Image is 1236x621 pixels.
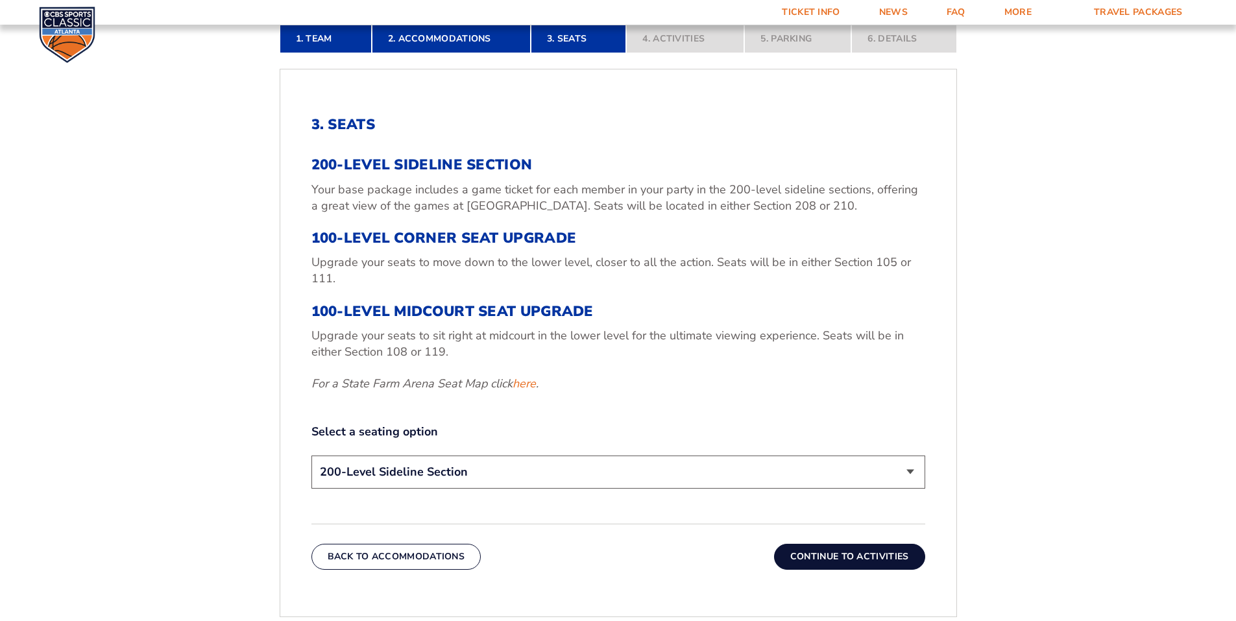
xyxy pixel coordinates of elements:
[513,376,536,392] a: here
[280,25,372,53] a: 1. Team
[311,254,925,287] p: Upgrade your seats to move down to the lower level, closer to all the action. Seats will be in ei...
[311,116,925,133] h2: 3. Seats
[311,303,925,320] h3: 100-Level Midcourt Seat Upgrade
[311,376,539,391] em: For a State Farm Arena Seat Map click .
[311,424,925,440] label: Select a seating option
[39,6,95,63] img: CBS Sports Classic
[311,544,481,570] button: Back To Accommodations
[311,328,925,360] p: Upgrade your seats to sit right at midcourt in the lower level for the ultimate viewing experienc...
[774,544,925,570] button: Continue To Activities
[311,182,925,214] p: Your base package includes a game ticket for each member in your party in the 200-level sideline ...
[372,25,531,53] a: 2. Accommodations
[311,156,925,173] h3: 200-Level Sideline Section
[311,230,925,247] h3: 100-Level Corner Seat Upgrade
